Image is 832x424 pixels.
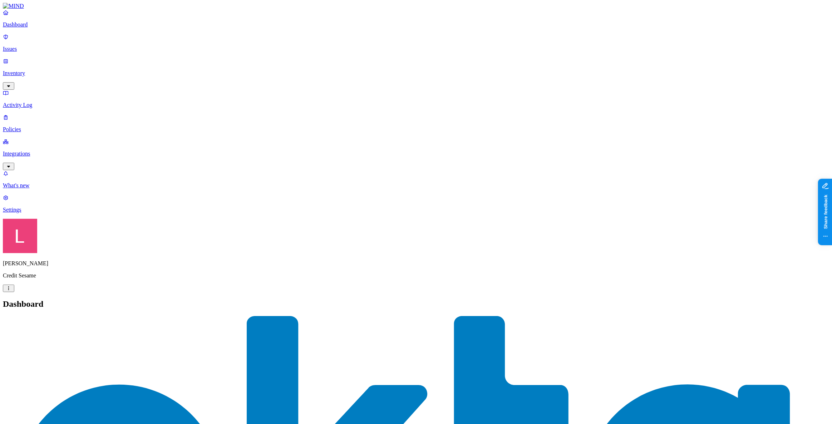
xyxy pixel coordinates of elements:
p: Inventory [3,70,829,77]
a: What's new [3,170,829,189]
a: Settings [3,194,829,213]
a: Activity Log [3,90,829,108]
p: [PERSON_NAME] [3,260,829,267]
h2: Dashboard [3,299,829,309]
img: Landen Brown [3,219,37,253]
p: Credit Sesame [3,272,829,279]
a: Inventory [3,58,829,89]
a: Policies [3,114,829,133]
p: Policies [3,126,829,133]
a: Issues [3,34,829,52]
a: Integrations [3,138,829,169]
a: Dashboard [3,9,829,28]
img: MIND [3,3,24,9]
a: MIND [3,3,829,9]
p: Issues [3,46,829,52]
p: Settings [3,207,829,213]
p: Integrations [3,151,829,157]
p: Activity Log [3,102,829,108]
p: Dashboard [3,21,829,28]
p: What's new [3,182,829,189]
